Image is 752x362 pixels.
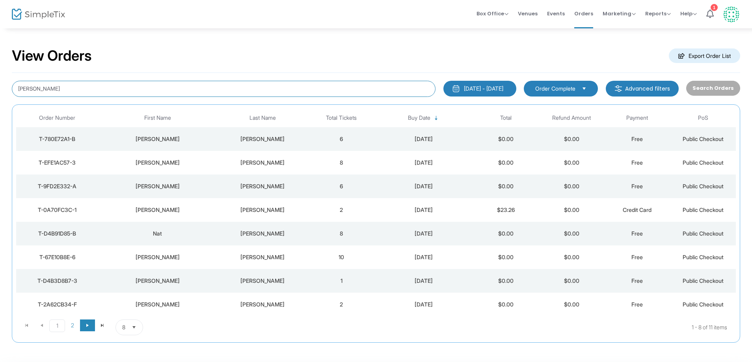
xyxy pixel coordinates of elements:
td: $0.00 [539,127,605,151]
span: Sortable [433,115,439,121]
span: Public Checkout [683,301,724,308]
div: T-780E72A1-B [18,135,96,143]
th: Total Tickets [309,109,374,127]
div: Judy [100,159,214,167]
m-button: Advanced filters [606,81,679,97]
div: T-9FD2E332-A [18,182,96,190]
div: 8/8/2025 [376,230,471,238]
span: Payment [626,115,648,121]
td: $0.00 [539,293,605,316]
span: Box Office [477,10,508,17]
input: Search by name, email, phone, order number, ip address, or last 4 digits of card [12,81,436,97]
td: 6 [309,175,374,198]
span: Go to the next page [84,322,91,329]
span: Free [631,183,643,189]
div: 8/5/2025 [376,277,471,285]
h2: View Orders [12,47,92,65]
div: Cohen [219,182,307,190]
span: Events [547,4,565,24]
span: Credit Card [623,206,651,213]
span: Free [631,230,643,237]
button: [DATE] - [DATE] [443,81,516,97]
div: Kristin [100,135,214,143]
span: Go to the last page [99,322,106,329]
img: filter [614,85,622,93]
img: monthly [452,85,460,93]
div: Cohen [219,277,307,285]
td: $0.00 [473,269,539,293]
span: Page 1 [49,319,65,332]
span: Public Checkout [683,159,724,166]
td: $0.00 [539,269,605,293]
div: Cohen [219,230,307,238]
span: Buy Date [408,115,430,121]
td: 6 [309,127,374,151]
div: T-0A70FC3C-1 [18,206,96,214]
div: T-EFE1AC57-3 [18,159,96,167]
td: 2 [309,293,374,316]
td: $23.26 [473,198,539,222]
span: First Name [144,115,171,121]
div: T-2A62CB34-F [18,301,96,308]
th: Total [473,109,539,127]
div: Cohen [219,135,307,143]
span: Go to the next page [80,319,95,331]
td: $0.00 [539,175,605,198]
span: Public Checkout [683,254,724,260]
div: Cohen [219,206,307,214]
div: Cohen [219,301,307,308]
div: 8/5/2025 [376,301,471,308]
div: Judith [100,206,214,214]
div: Cohen [219,159,307,167]
span: Public Checkout [683,206,724,213]
span: Free [631,301,643,308]
span: Last Name [249,115,276,121]
span: Free [631,159,643,166]
span: Order Number [39,115,75,121]
div: 8/25/2025 [376,182,471,190]
td: 1 [309,269,374,293]
td: $0.00 [539,198,605,222]
button: Select [128,320,140,335]
div: T-D4B3D8B7-3 [18,277,96,285]
span: Help [680,10,697,17]
td: $0.00 [473,151,539,175]
td: $0.00 [473,222,539,245]
div: Matthew [100,182,214,190]
td: $0.00 [473,245,539,269]
div: Richard [100,253,214,261]
td: 2 [309,198,374,222]
kendo-pager-info: 1 - 8 of 11 items [222,319,727,335]
div: 8/25/2025 [376,159,471,167]
td: $0.00 [473,175,539,198]
div: Cohen [219,253,307,261]
td: 8 [309,151,374,175]
div: T-D4B91D85-B [18,230,96,238]
div: 8/15/2025 [376,206,471,214]
div: Julie [100,277,214,285]
td: $0.00 [539,222,605,245]
td: $0.00 [539,151,605,175]
span: Free [631,136,643,142]
td: $0.00 [539,245,605,269]
div: 1 [711,4,718,11]
td: 8 [309,222,374,245]
td: $0.00 [473,127,539,151]
span: Go to the last page [95,319,110,331]
div: Data table [16,109,736,316]
span: Venues [518,4,538,24]
td: $0.00 [473,293,539,316]
span: Free [631,277,643,284]
span: Marketing [603,10,636,17]
div: [DATE] - [DATE] [464,85,503,93]
div: Julie [100,301,214,308]
span: Public Checkout [683,230,724,237]
button: Select [579,84,590,93]
span: Public Checkout [683,277,724,284]
span: 8 [122,323,125,331]
span: Reports [645,10,671,17]
span: Page 2 [65,319,80,331]
span: Order Complete [535,85,575,93]
div: T-67E10B8E-6 [18,253,96,261]
div: 8/25/2025 [376,135,471,143]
